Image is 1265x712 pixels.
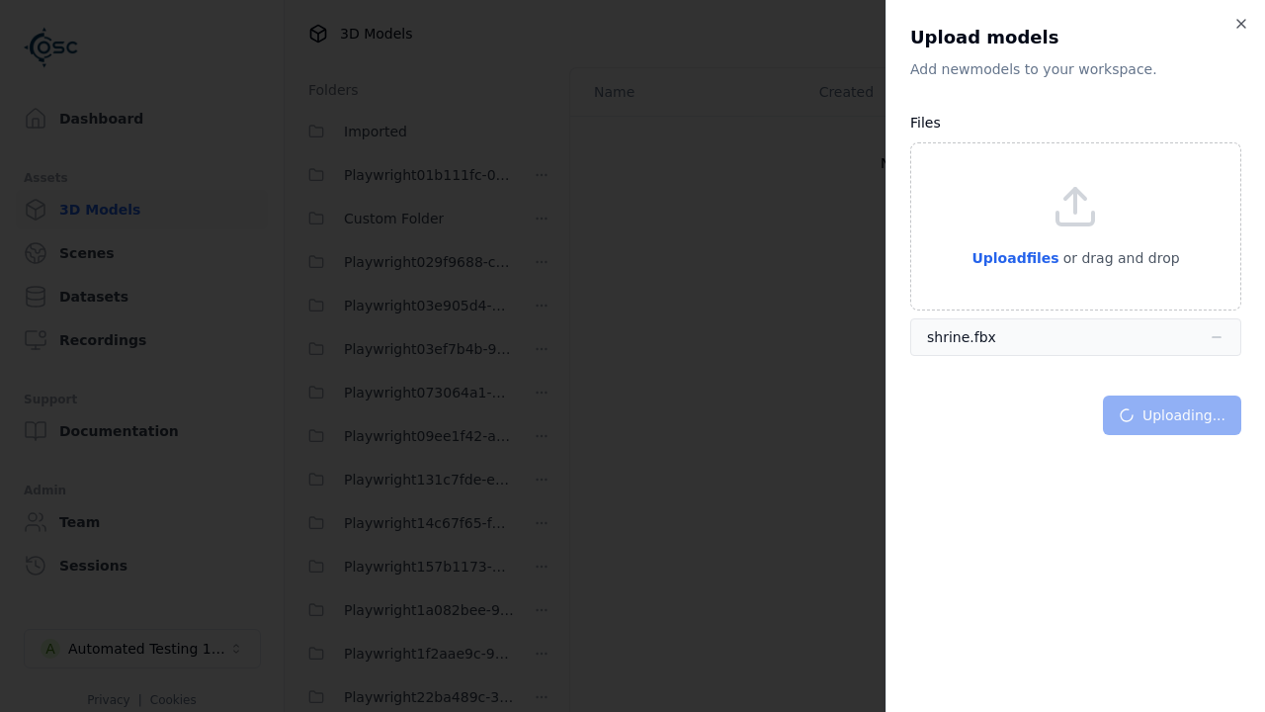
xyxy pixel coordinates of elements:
h2: Upload models [910,24,1241,51]
span: Upload files [971,250,1058,266]
label: Files [910,115,941,131]
p: Add new model s to your workspace. [910,59,1241,79]
div: shrine.fbx [927,327,996,347]
p: or drag and drop [1059,246,1180,270]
